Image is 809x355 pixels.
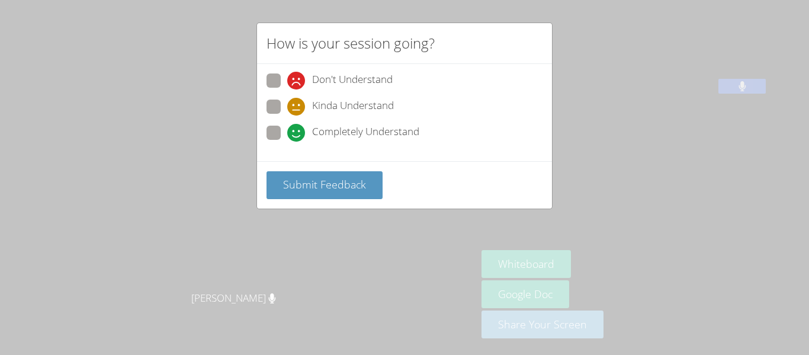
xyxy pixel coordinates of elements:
button: Submit Feedback [267,171,383,199]
span: Don't Understand [312,72,393,89]
span: Completely Understand [312,124,419,142]
span: Kinda Understand [312,98,394,116]
h2: How is your session going? [267,33,435,54]
span: Submit Feedback [283,177,366,191]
